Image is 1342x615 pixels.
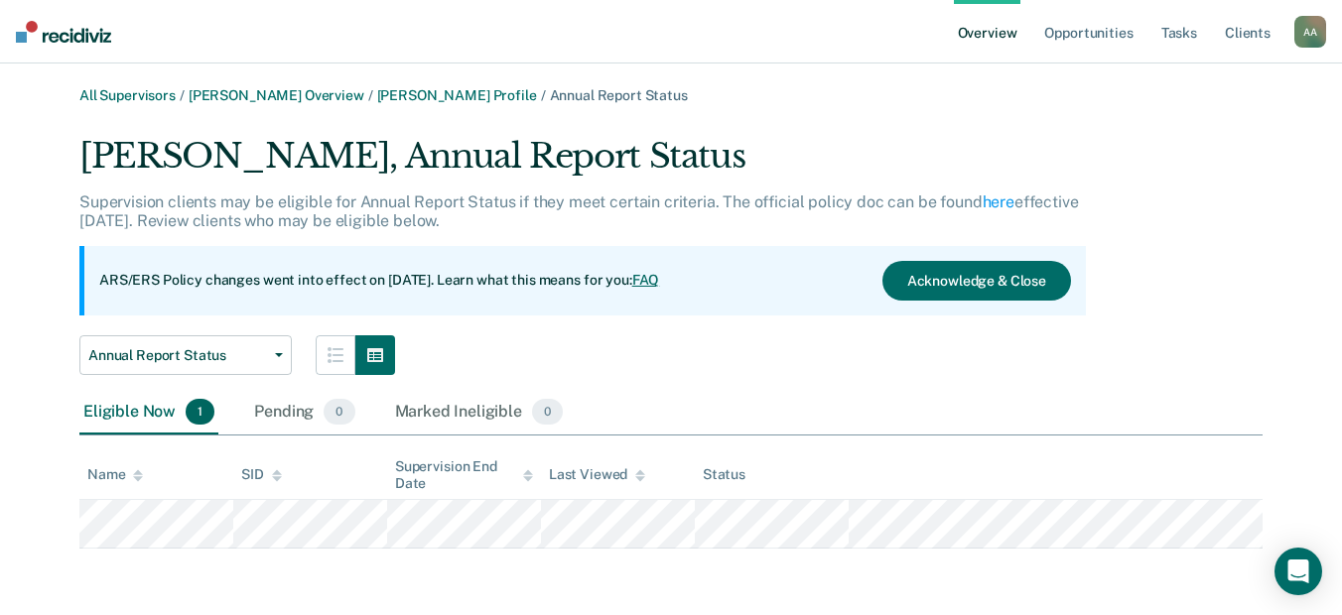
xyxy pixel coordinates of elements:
a: here [983,192,1014,211]
button: AA [1294,16,1326,48]
a: All Supervisors [79,87,176,103]
div: SID [241,466,282,483]
span: / [364,87,377,103]
div: Eligible Now1 [79,391,218,434]
a: [PERSON_NAME] Overview [189,87,364,103]
div: Last Viewed [549,466,645,483]
span: 0 [324,399,354,425]
span: 1 [186,399,214,425]
span: / [537,87,550,103]
div: Status [703,466,745,483]
div: [PERSON_NAME], Annual Report Status [79,136,1086,192]
a: FAQ [632,272,660,288]
p: ARS/ERS Policy changes went into effect on [DATE]. Learn what this means for you: [99,271,659,291]
div: Open Intercom Messenger [1275,548,1322,595]
div: Marked Ineligible0 [391,391,568,434]
button: Acknowledge & Close [882,261,1071,301]
div: Name [87,466,143,483]
span: / [176,87,189,103]
div: Pending0 [250,391,358,434]
span: Annual Report Status [550,87,688,103]
span: Annual Report Status [88,347,267,364]
div: A A [1294,16,1326,48]
div: Supervision End Date [395,458,533,492]
a: [PERSON_NAME] Profile [377,87,537,103]
button: Annual Report Status [79,335,292,375]
span: 0 [532,399,563,425]
img: Recidiviz [16,21,111,43]
p: Supervision clients may be eligible for Annual Report Status if they meet certain criteria. The o... [79,192,1078,230]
